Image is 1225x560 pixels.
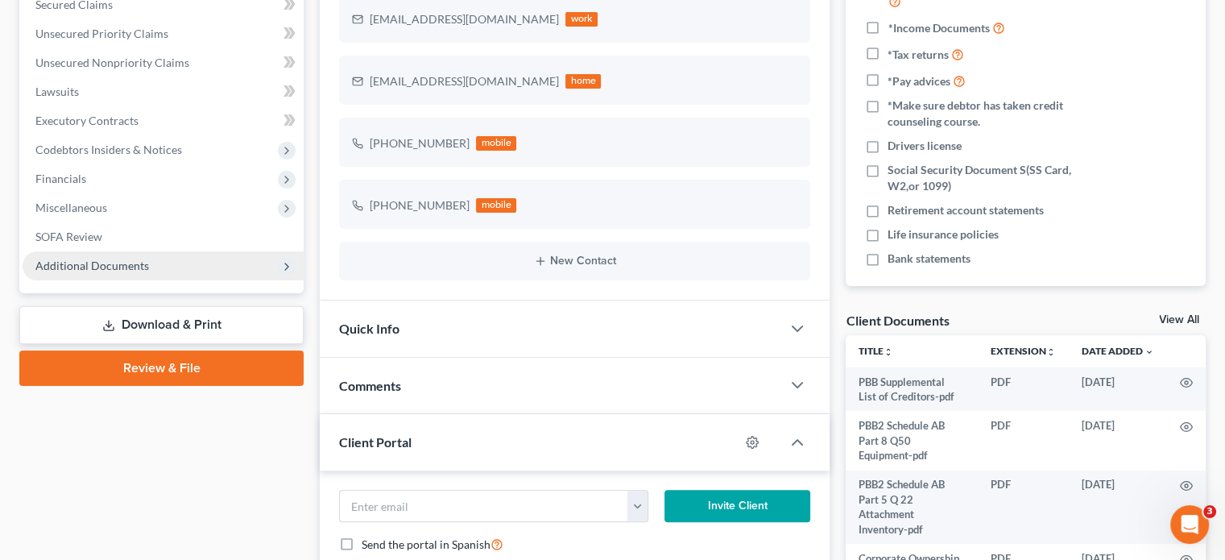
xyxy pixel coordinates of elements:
[19,306,304,344] a: Download & Print
[35,230,102,243] span: SOFA Review
[888,73,950,89] span: *Pay advices
[859,345,893,357] a: Titleunfold_more
[565,12,598,27] div: work
[23,222,304,251] a: SOFA Review
[35,201,107,214] span: Miscellaneous
[1203,505,1216,518] span: 3
[23,19,304,48] a: Unsecured Priority Claims
[1069,411,1167,470] td: [DATE]
[888,138,962,154] span: Drivers license
[846,367,978,412] td: PBB Supplemental List of Creditors-pdf
[339,378,401,393] span: Comments
[978,471,1069,545] td: PDF
[476,198,516,213] div: mobile
[35,259,149,272] span: Additional Documents
[888,251,970,267] span: Bank statements
[565,74,601,89] div: home
[19,351,304,386] a: Review & File
[888,20,989,36] span: *Income Documents
[1159,314,1199,326] a: View All
[339,321,399,336] span: Quick Info
[1046,347,1056,357] i: unfold_more
[1170,505,1209,544] iframe: Intercom live chat
[370,135,470,151] div: [PHONE_NUMBER]
[35,85,79,98] span: Lawsuits
[1082,345,1154,357] a: Date Added expand_more
[35,114,139,127] span: Executory Contracts
[23,106,304,135] a: Executory Contracts
[888,226,999,243] span: Life insurance policies
[35,56,189,69] span: Unsecured Nonpriority Claims
[35,27,168,40] span: Unsecured Priority Claims
[1144,347,1154,357] i: expand_more
[884,347,893,357] i: unfold_more
[888,97,1102,130] span: *Make sure debtor has taken credit counseling course.
[23,77,304,106] a: Lawsuits
[888,162,1102,194] span: Social Security Document S(SS Card, W2,or 1099)
[362,537,490,551] span: Send the portal in Spanish
[846,471,978,545] td: PBB2 Schedule AB Part 5 Q 22 Attachment Inventory-pdf
[1069,471,1167,545] td: [DATE]
[888,47,949,63] span: *Tax returns
[888,202,1044,218] span: Retirement account statements
[846,411,978,470] td: PBB2 Schedule AB Part 8 Q50 Equipment-pdf
[23,48,304,77] a: Unsecured Nonpriority Claims
[846,312,949,329] div: Client Documents
[978,367,1069,412] td: PDF
[991,345,1056,357] a: Extensionunfold_more
[340,491,628,521] input: Enter email
[370,11,559,27] div: [EMAIL_ADDRESS][DOMAIN_NAME]
[339,434,412,450] span: Client Portal
[35,143,182,156] span: Codebtors Insiders & Notices
[476,136,516,151] div: mobile
[978,411,1069,470] td: PDF
[35,172,86,185] span: Financials
[352,255,797,268] button: New Contact
[664,490,811,522] button: Invite Client
[370,197,470,214] div: [PHONE_NUMBER]
[1069,367,1167,412] td: [DATE]
[370,73,559,89] div: [EMAIL_ADDRESS][DOMAIN_NAME]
